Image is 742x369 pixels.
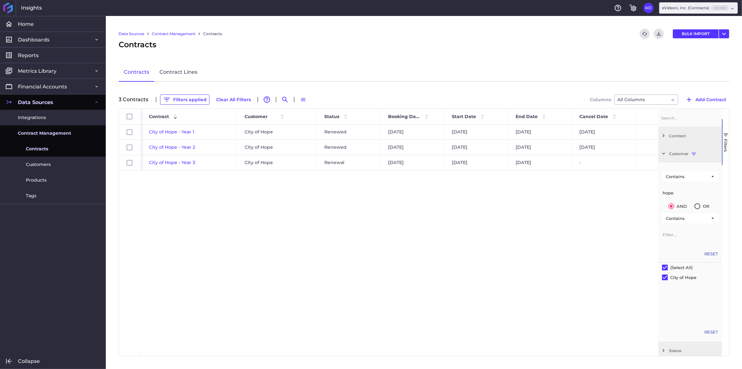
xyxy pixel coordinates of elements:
[26,146,48,152] span: Contracts
[213,94,254,105] button: Clear All Filters
[119,97,152,102] div: 3 Contract s
[18,52,39,59] span: Reports
[572,124,635,139] div: [DATE]
[154,63,202,82] a: Contract Lines
[669,151,719,156] span: Customer
[659,2,738,14] div: Dropdown select
[18,36,49,43] span: Dashboards
[662,171,718,182] div: Filtering operator
[662,186,718,199] input: Filter Value
[380,155,444,170] div: [DATE]
[245,125,273,139] span: City of Hope
[669,348,719,353] span: Status
[516,114,538,119] span: End Date
[643,3,654,13] button: User Menu
[380,140,444,155] div: [DATE]
[444,140,508,155] div: [DATE]
[508,124,572,139] div: [DATE]
[635,124,699,139] div: $3,532.08
[508,155,572,170] div: [DATE]
[317,124,380,139] div: Renewed
[18,130,71,137] span: Contract Management
[245,140,273,154] span: City of Hope
[149,144,195,150] a: City of Hope - Year 2
[617,96,645,103] span: All Columns
[635,140,699,155] div: $4,275.83
[26,192,36,199] span: Tags
[26,161,51,168] span: Customers
[673,29,719,38] button: BULK IMPORT
[704,329,718,335] button: Reset
[119,140,141,155] div: Press SPACE to select this row.
[18,68,56,74] span: Metrics Library
[579,114,608,119] span: Cancel Date
[317,155,380,170] div: Renewal
[658,127,722,145] div: Contract
[149,129,194,135] a: City of Hope - Year 1
[452,114,476,119] span: Start Date
[26,177,47,184] span: Products
[317,140,380,155] div: Renewed
[18,21,34,27] span: Home
[666,174,710,179] div: Contains
[245,155,273,170] span: City of Hope
[149,160,195,165] a: City of Hope - Year 3
[658,145,722,162] div: Customer
[712,6,728,10] ins: Member
[245,114,268,119] span: Customer
[635,155,699,170] div: $4,275.83
[572,155,635,170] div: -
[654,29,664,39] button: Download
[719,29,729,38] button: User Menu
[628,3,638,13] button: General Settings
[119,124,141,140] div: Press SPACE to select this row.
[661,111,717,124] input: Filter Columns Input
[670,275,696,280] div: City of Hope
[119,31,144,37] a: Data Sources
[444,124,508,139] div: [DATE]
[723,139,728,152] span: Filters
[149,114,169,119] span: Contract
[695,96,726,103] span: Add Contract
[18,358,40,365] span: Collapse
[508,140,572,155] div: [DATE]
[119,39,156,50] span: Contracts
[640,29,650,39] button: Refresh
[662,228,718,241] input: Filter Value
[572,140,635,155] div: [DATE]
[682,94,729,105] button: Add Contract
[119,63,154,82] a: Contracts
[613,3,623,13] button: Help
[704,251,718,257] button: Reset
[666,216,710,221] div: Contains
[18,83,67,90] span: Financial Accounts
[703,204,709,209] div: OR
[662,213,718,223] div: Filtering operator
[614,94,678,105] div: Dropdown select
[590,97,612,102] span: Columns:
[280,94,290,105] button: Search by
[669,133,719,138] span: Contract
[160,94,209,105] button: Filters applied
[324,114,339,119] span: Status
[444,155,508,170] div: [DATE]
[119,155,141,170] div: Press SPACE to select this row.
[203,31,222,37] a: Contracts
[18,114,46,121] span: Integrations
[670,265,693,270] div: (Select All)
[380,124,444,139] div: [DATE]
[662,5,728,11] div: eVideon, Inc. (Contracts)
[658,342,722,359] div: Status
[677,204,687,209] div: AND
[152,31,195,37] a: Contract Management
[18,99,53,106] span: Data Sources
[388,114,420,119] span: Booking Date
[658,263,722,282] div: Filter List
